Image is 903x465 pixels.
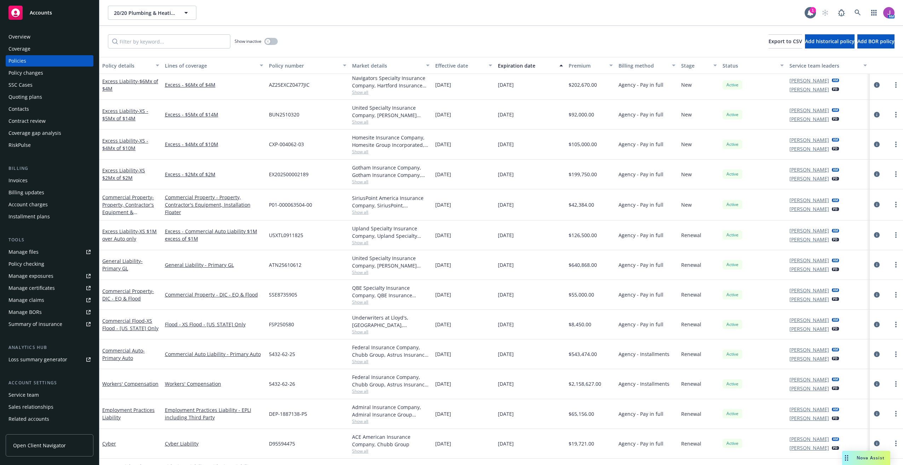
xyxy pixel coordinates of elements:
div: Upland Specialty Insurance Company, Upland Specialty Insurance Company, Brown & Riding Insurance ... [352,225,430,240]
span: [DATE] [498,261,514,269]
a: Client features [6,425,93,437]
a: circleInformation [873,140,881,149]
span: Nova Assist [857,455,885,461]
a: Manage certificates [6,282,93,294]
span: Active [725,141,740,148]
div: Loss summary generator [8,354,67,365]
span: Active [725,82,740,88]
span: Open Client Navigator [13,442,66,449]
a: more [892,231,900,239]
span: $2,158,627.00 [569,380,601,387]
a: Search [851,6,865,20]
a: Commercial Auto [102,347,145,361]
div: Policy changes [8,67,43,79]
img: photo [883,7,895,18]
a: Excess - $4Mx of $10M [165,140,263,148]
span: [DATE] [498,140,514,148]
div: Sales relationships [8,401,53,413]
div: Navigators Specialty Insurance Company, Hartford Insurance Group, Brown & Riding Insurance Servic... [352,74,430,89]
a: more [892,380,900,388]
a: Policy checking [6,258,93,270]
span: [DATE] [498,111,514,118]
span: New [681,81,692,88]
a: [PERSON_NAME] [789,385,829,392]
button: Expiration date [495,57,566,74]
a: [PERSON_NAME] [789,325,829,333]
span: ATN25610612 [269,261,301,269]
span: Renewal [681,410,701,418]
button: Policy number [266,57,349,74]
a: Excess - $6Mx of $4M [165,81,263,88]
a: [PERSON_NAME] [789,107,829,114]
a: Installment plans [6,211,93,222]
span: 20/20 Plumbing & Heating, Inc. [114,9,175,17]
div: Admiral Insurance Company, Admiral Insurance Group ([PERSON_NAME] Corporation), CRC Group [352,403,430,418]
span: $640,868.00 [569,261,597,269]
a: Summary of insurance [6,318,93,330]
span: New [681,171,692,178]
span: Active [725,292,740,298]
span: 5432-62-25 [269,350,295,358]
a: circleInformation [873,231,881,239]
div: Policies [8,55,26,67]
a: [PERSON_NAME] [789,435,829,443]
div: Coverage gap analysis [8,127,61,139]
div: Related accounts [8,413,49,425]
span: Show all [352,299,430,305]
span: [DATE] [498,321,514,328]
span: [DATE] [435,321,451,328]
a: SSC Cases [6,79,93,91]
div: Underwriters at Lloyd's, [GEOGRAPHIC_DATA], [PERSON_NAME] of London, CRC Group [352,314,430,329]
div: Homesite Insurance Company, Homesite Group Incorporated, Brown & Riding Insurance Services, Inc. [352,134,430,149]
div: Service team leaders [789,62,859,69]
div: Contract review [8,115,46,127]
a: [PERSON_NAME] [789,115,829,123]
a: Loss summary generator [6,354,93,365]
span: [DATE] [498,81,514,88]
a: Manage files [6,246,93,258]
a: RiskPulse [6,139,93,151]
span: Agency - Pay in full [619,291,663,298]
a: Invoices [6,175,93,186]
div: 1 [810,7,816,13]
span: $199,750.00 [569,171,597,178]
span: [DATE] [435,291,451,298]
div: Drag to move [842,451,851,465]
a: Accounts [6,3,93,23]
a: circleInformation [873,439,881,448]
div: Overview [8,31,30,42]
span: [DATE] [435,380,451,387]
a: more [892,439,900,448]
span: [DATE] [498,380,514,387]
span: Agency - Pay in full [619,261,663,269]
span: - $6Mx of $4M [102,78,158,92]
a: Commercial Property [102,288,154,302]
a: circleInformation [873,291,881,299]
div: Manage certificates [8,282,55,294]
a: Overview [6,31,93,42]
span: [DATE] [435,140,451,148]
span: - Primary Auto [102,347,145,361]
div: Installment plans [8,211,50,222]
span: [DATE] [498,291,514,298]
span: [DATE] [498,201,514,208]
span: Active [725,351,740,357]
span: Accounts [30,10,52,16]
span: $92,000.00 [569,111,594,118]
div: Federal Insurance Company, Chubb Group, Astrus Insurance Solutions LLC [352,344,430,358]
span: Show all [352,269,430,275]
a: Coverage gap analysis [6,127,93,139]
div: Manage files [8,246,39,258]
a: Employment Practices Liability - EPLI including Third Party [165,406,263,421]
button: Effective date [432,57,495,74]
a: Workers' Compensation [165,380,263,387]
span: Renewal [681,321,701,328]
a: more [892,320,900,329]
div: Billing method [619,62,668,69]
a: Excess Liability [102,137,148,151]
a: Policy changes [6,67,93,79]
a: circleInformation [873,200,881,209]
button: Premium [566,57,616,74]
a: Manage exposures [6,270,93,282]
div: Invoices [8,175,28,186]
